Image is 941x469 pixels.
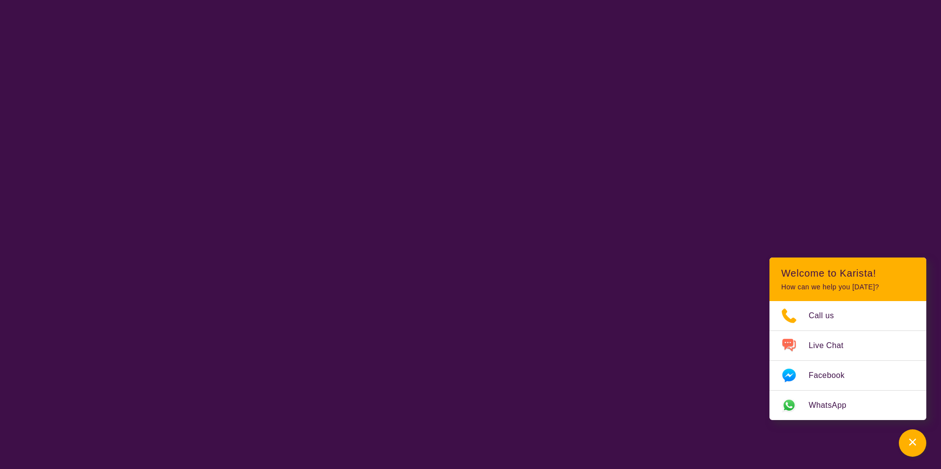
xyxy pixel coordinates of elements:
span: Call us [809,308,846,323]
button: Channel Menu [899,429,926,457]
span: Live Chat [809,338,855,353]
span: Facebook [809,368,856,383]
ul: Choose channel [769,301,926,420]
div: Channel Menu [769,258,926,420]
a: Web link opens in a new tab. [769,391,926,420]
h2: Welcome to Karista! [781,267,915,279]
p: How can we help you [DATE]? [781,283,915,291]
span: WhatsApp [809,398,858,413]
